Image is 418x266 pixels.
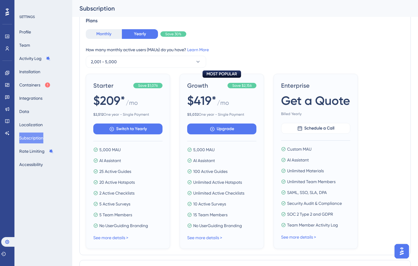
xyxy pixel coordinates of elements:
span: Growth [187,81,225,90]
button: Upgrade [187,124,256,134]
span: Starter [93,81,131,90]
span: AI Assistant [193,157,215,164]
span: $209* [93,92,125,109]
div: SETTINGS [19,14,68,19]
span: Custom MAU [287,146,311,153]
div: Plans [86,17,404,24]
button: Profile [19,27,31,37]
span: Upgrade [217,125,234,133]
span: 25 Active Guides [99,168,131,175]
span: Enterprise [281,81,350,90]
button: Switch to Yearly [93,124,163,134]
span: 5,000 MAU [99,146,121,153]
span: No UserGuiding Branding [193,222,242,229]
span: Switch to Yearly [116,125,147,133]
span: Save 30% [165,32,181,36]
span: Get a Quote [281,92,350,109]
button: Schedule a Call [281,123,350,134]
button: Team [19,40,30,51]
span: 5 Active Surveys [99,200,130,208]
span: SAML, SSO, SLA, DPA [287,189,327,196]
span: Unlimited Materials [287,167,324,174]
iframe: UserGuiding AI Assistant Launcher [393,242,411,260]
a: See more details > [93,235,128,240]
button: 2,001 - 5,000 [86,56,206,68]
button: Activity Log [19,53,51,64]
button: Rate Limiting [19,146,54,157]
b: $ 2,512 [93,112,104,117]
span: Save $1,076 [138,83,158,88]
span: $419* [187,92,216,109]
div: Subscription [79,4,396,13]
button: Monthly [86,29,122,39]
span: 15 Team Members [193,211,228,218]
span: 100 Active Guides [193,168,228,175]
button: Installation [19,66,40,77]
span: One year - Single Payment [93,112,163,117]
span: Unlimited Active Checklists [193,189,244,197]
span: Team Member Activity Log [287,221,338,229]
div: How many monthly active users (MAUs) do you have? [86,46,404,53]
span: 10 Active Surveys [193,200,226,208]
a: See more details > [187,235,222,240]
span: Unlimited Team Members [287,178,336,185]
button: Integrations [19,93,42,104]
span: 2,001 - 5,000 [91,58,117,65]
span: 5,000 MAU [193,146,215,153]
button: Accessibility [19,159,43,170]
span: 20 Active Hotspots [99,179,135,186]
button: Yearly [122,29,158,39]
span: / mo [217,99,229,110]
button: Subscription [19,133,43,143]
span: Security Audit & Compliance [287,200,342,207]
a: See more details > [281,235,316,239]
a: Learn More [187,47,209,52]
button: Data [19,106,29,117]
span: 5 Team Members [99,211,132,218]
b: $ 5,032 [187,112,199,117]
span: One year - Single Payment [187,112,256,117]
span: AI Assistant [99,157,121,164]
span: No UserGuiding Branding [99,222,148,229]
button: Localization [19,119,43,130]
span: AI Assistant [287,156,309,164]
div: MOST POPULAR [203,70,241,78]
span: SOC 2 Type 2 and GDPR [287,211,333,218]
button: Containers [19,80,51,90]
span: Billed Yearly [281,111,350,116]
span: Unlimited Active Hotspots [193,179,242,186]
span: / mo [126,99,138,110]
span: Schedule a Call [304,125,334,132]
span: 2 Active Checklists [99,189,135,197]
span: Save $2,156 [232,83,252,88]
